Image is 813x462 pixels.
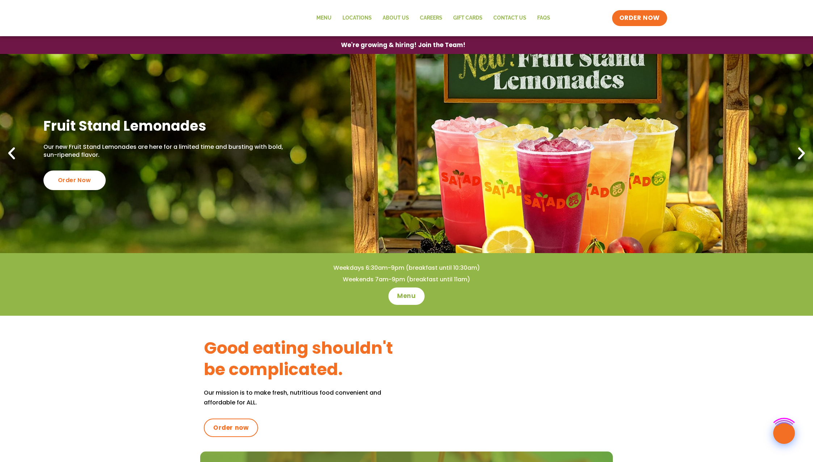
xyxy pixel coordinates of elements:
a: We're growing & hiring! Join the Team! [330,37,476,54]
h2: Fruit Stand Lemonades [43,117,298,135]
nav: Menu [311,10,556,26]
a: Menu [311,10,337,26]
span: Order now [213,424,249,432]
p: Our new Fruit Stand Lemonades are here for a limited time and bursting with bold, sun-ripened fla... [43,143,298,159]
span: Menu [397,292,416,301]
p: Our mission is to make fresh, nutritious food convenient and affordable for ALL. [204,388,406,407]
a: Menu [388,287,424,305]
h4: Weekends 7am-9pm (breakfast until 11am) [14,276,799,283]
span: We're growing & hiring! Join the Team! [341,42,466,48]
a: GIFT CARDS [448,10,488,26]
a: About Us [377,10,414,26]
a: Order now [204,419,258,437]
img: new-SAG-logo-768×292 [146,4,254,33]
a: Careers [414,10,448,26]
div: Order Now [43,171,106,190]
a: FAQs [532,10,556,26]
h3: Good eating shouldn't be complicated. [204,337,406,381]
a: ORDER NOW [612,10,667,26]
h4: Weekdays 6:30am-9pm (breakfast until 10:30am) [14,264,799,272]
a: Contact Us [488,10,532,26]
a: Locations [337,10,377,26]
span: ORDER NOW [619,14,660,22]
